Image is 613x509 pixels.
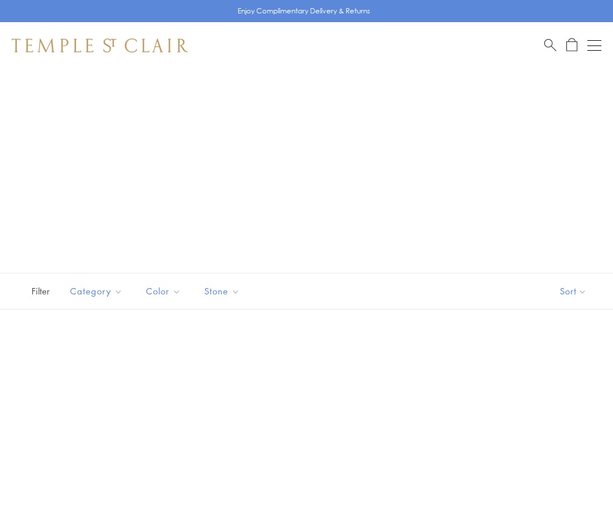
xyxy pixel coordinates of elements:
p: Enjoy Complimentary Delivery & Returns [238,5,370,17]
button: Category [61,278,131,304]
button: Open navigation [587,38,601,52]
img: Temple St. Clair [12,38,188,52]
button: Color [137,278,190,304]
button: Show sort by [534,273,613,309]
a: Open Shopping Bag [566,38,577,52]
span: Color [140,284,190,299]
button: Stone [196,278,249,304]
span: Category [64,284,131,299]
a: Search [544,38,556,52]
span: Stone [198,284,249,299]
